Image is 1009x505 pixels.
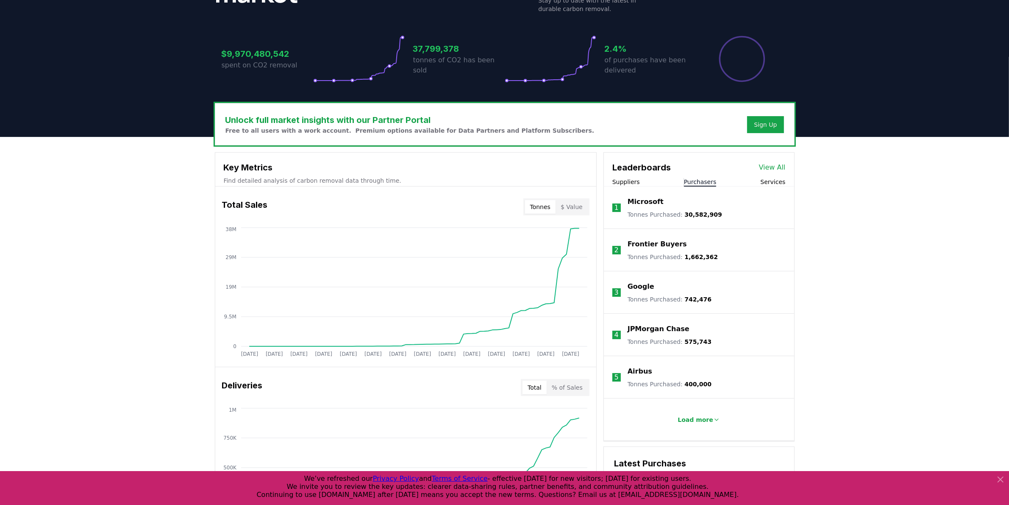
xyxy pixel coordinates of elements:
h3: $9,970,480,542 [222,47,313,60]
span: 30,582,909 [684,211,722,218]
button: Suppliers [612,178,640,186]
a: Sign Up [754,120,777,129]
tspan: [DATE] [414,352,431,357]
button: Tonnes [525,200,556,214]
h3: Key Metrics [224,161,588,174]
p: tonnes of CO2 has been sold [413,55,505,75]
p: Tonnes Purchased : [628,338,712,346]
span: 1,662,362 [684,254,718,260]
h3: 37,799,378 [413,42,505,55]
button: $ Value [556,200,588,214]
p: spent on CO2 removal [222,60,313,70]
tspan: 38M [225,226,236,232]
a: Microsoft [628,197,664,207]
tspan: [DATE] [315,352,332,357]
tspan: [DATE] [290,352,308,357]
a: Frontier Buyers [628,239,687,249]
span: 400,000 [684,381,712,388]
tspan: [DATE] [364,352,382,357]
a: Airbus [628,366,652,377]
tspan: 1M [229,407,236,413]
tspan: [DATE] [339,352,357,357]
span: 575,743 [684,338,712,345]
div: Percentage of sales delivered [718,35,766,83]
tspan: [DATE] [537,352,555,357]
tspan: 9.5M [224,314,236,320]
tspan: [DATE] [512,352,530,357]
tspan: 19M [225,284,236,290]
tspan: [DATE] [438,352,456,357]
tspan: [DATE] [241,352,258,357]
p: of purchases have been delivered [605,55,696,75]
p: Tonnes Purchased : [628,380,712,388]
p: 2 [614,245,619,255]
p: Free to all users with a work account. Premium options available for Data Partners and Platform S... [225,126,595,135]
h3: Latest Purchases [614,457,784,470]
tspan: [DATE] [488,352,505,357]
tspan: 0 [233,343,236,349]
p: Tonnes Purchased : [628,253,718,261]
tspan: [DATE] [463,352,481,357]
p: 5 [614,372,619,382]
p: 4 [614,330,619,340]
p: 3 [614,287,619,298]
button: Load more [671,411,727,428]
a: Google [628,282,654,292]
a: View All [759,162,786,173]
tspan: [DATE] [389,352,406,357]
button: Services [760,178,785,186]
p: Tonnes Purchased : [628,210,722,219]
h3: Leaderboards [612,161,671,174]
tspan: [DATE] [265,352,283,357]
tspan: [DATE] [562,352,579,357]
h3: Total Sales [222,198,268,215]
p: 1 [614,203,619,213]
button: Total [523,381,547,394]
p: Find detailed analysis of carbon removal data through time. [224,176,588,185]
button: Purchasers [684,178,717,186]
button: Sign Up [747,116,784,133]
tspan: 500K [223,465,237,471]
h3: Deliveries [222,379,263,396]
a: JPMorgan Chase [628,324,689,334]
p: Load more [678,416,713,424]
h3: Unlock full market insights with our Partner Portal [225,114,595,126]
p: Tonnes Purchased : [628,295,712,304]
span: 742,476 [684,296,712,303]
button: % of Sales [547,381,588,394]
tspan: 750K [223,435,237,441]
tspan: 29M [225,254,236,260]
h3: 2.4% [605,42,696,55]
